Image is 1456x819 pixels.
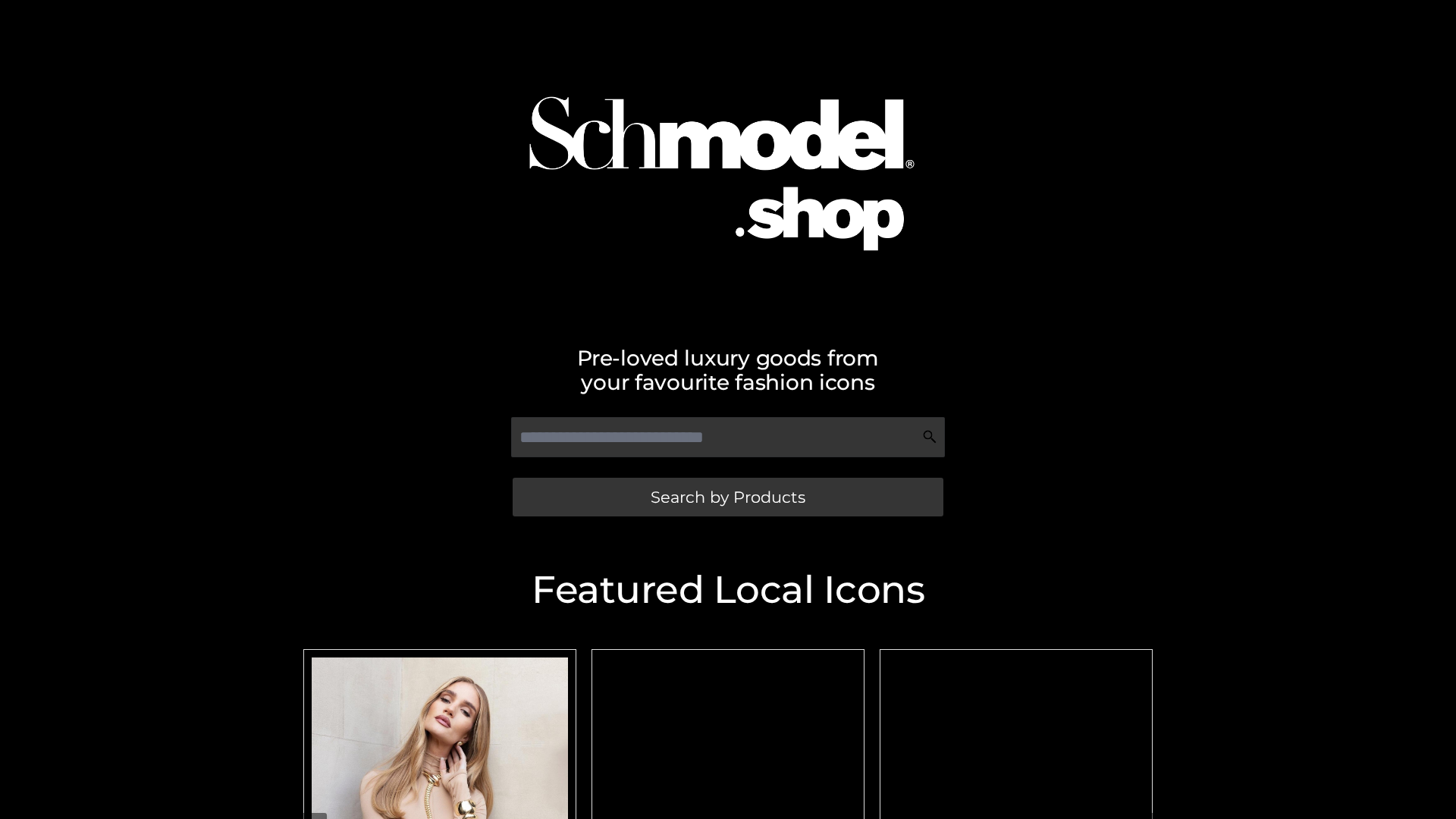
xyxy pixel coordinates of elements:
span: Search by Products [651,489,805,505]
img: Search Icon [922,429,937,444]
h2: Featured Local Icons​ [296,571,1160,609]
h2: Pre-loved luxury goods from your favourite fashion icons [296,346,1160,394]
a: Search by Products [513,478,943,516]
